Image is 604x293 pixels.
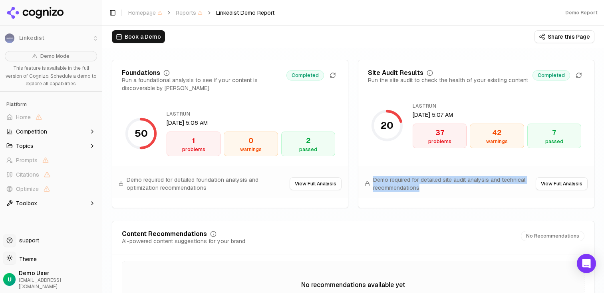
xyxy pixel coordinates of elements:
[16,113,31,121] span: Home
[3,98,99,111] div: Platform
[167,119,335,127] div: [DATE] 5:06 AM
[127,176,290,192] span: Demo required for detailed foundation analysis and optimization recommendations
[413,103,581,109] div: lastRun
[290,177,342,190] button: View Full Analysis
[534,30,594,43] button: Share this Page
[122,280,584,290] div: No recommendations available yet
[531,138,578,145] div: passed
[16,236,39,244] span: support
[122,237,245,245] div: AI-powered content suggestions for your brand
[5,65,97,88] p: This feature is available in the full version of Cognizo. Schedule a demo to explore all capabili...
[473,138,520,145] div: warnings
[285,146,332,153] div: passed
[19,269,99,277] span: Demo User
[3,125,99,138] button: Competition
[413,111,581,119] div: [DATE] 5:07 AM
[532,70,570,81] span: Completed
[3,197,99,210] button: Toolbox
[128,9,162,17] span: Homepage
[565,10,598,16] div: Demo Report
[368,70,423,76] div: Site Audit Results
[521,231,584,241] span: No Recommendations
[19,277,99,290] span: [EMAIL_ADDRESS][DOMAIN_NAME]
[128,9,274,17] nav: breadcrumb
[122,231,207,237] div: Content Recommendations
[122,70,160,76] div: Foundations
[227,135,274,146] div: 0
[381,119,393,132] div: 20
[216,9,274,17] span: Linkedist Demo Report
[16,199,37,207] span: Toolbox
[286,70,324,81] span: Completed
[368,76,528,84] div: Run the site audit to check the health of your existing content
[416,127,463,138] div: 37
[167,111,335,117] div: lastRun
[16,142,34,150] span: Topics
[176,9,203,17] span: Reports
[577,254,596,273] div: Open Intercom Messenger
[227,146,274,153] div: warnings
[40,53,70,59] span: Demo Mode
[170,135,217,146] div: 1
[16,128,47,136] span: Competition
[122,76,286,92] div: Run a foundational analysis to see if your content is discoverable by [PERSON_NAME].
[135,127,148,140] div: 50
[416,138,463,145] div: problems
[531,127,578,138] div: 7
[16,185,39,193] span: Optimize
[536,177,588,190] button: View Full Analysis
[8,275,12,283] span: U
[3,140,99,152] button: Topics
[16,156,38,164] span: Prompts
[373,176,536,192] span: Demo required for detailed site audit analysis and technical recommendations
[16,171,39,179] span: Citations
[285,135,332,146] div: 2
[473,127,520,138] div: 42
[112,30,165,43] button: Book a Demo
[170,146,217,153] div: problems
[16,256,37,263] span: Theme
